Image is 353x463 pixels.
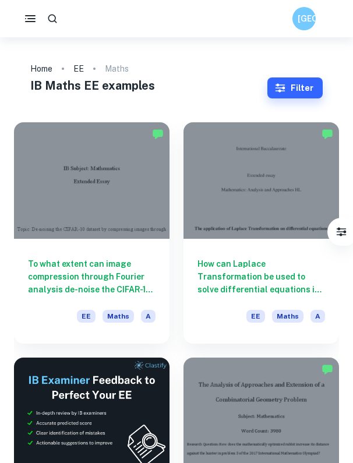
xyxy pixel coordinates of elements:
[30,61,52,77] a: Home
[292,7,316,30] button: [GEOGRAPHIC_DATA]
[330,220,353,243] button: Filter
[14,122,170,344] a: To what extent can image compression through Fourier analysis de-noise the CIFAR-10 dataset?EEMathsA
[267,77,323,98] button: Filter
[105,62,129,75] p: Maths
[73,61,84,77] a: EE
[77,310,96,323] span: EE
[322,128,333,140] img: Marked
[298,12,311,25] h6: [GEOGRAPHIC_DATA]
[272,310,303,323] span: Maths
[322,363,333,375] img: Marked
[197,257,325,296] h6: How can Laplace Transformation be used to solve differential equations in Undamped Vibration and ...
[141,310,156,323] span: A
[310,310,325,323] span: A
[28,257,156,296] h6: To what extent can image compression through Fourier analysis de-noise the CIFAR-10 dataset?
[246,310,265,323] span: EE
[183,122,339,344] a: How can Laplace Transformation be used to solve differential equations in Undamped Vibration and ...
[103,310,134,323] span: Maths
[30,77,267,94] h1: IB Maths EE examples
[152,128,164,140] img: Marked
